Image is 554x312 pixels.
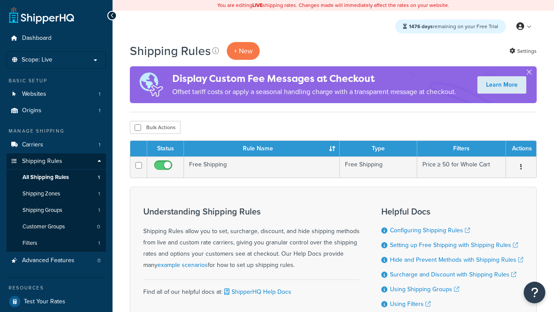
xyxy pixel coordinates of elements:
a: Shipping Zones 1 [6,186,106,202]
button: Open Resource Center [524,282,545,303]
span: 1 [99,107,100,114]
span: Shipping Zones [23,190,60,198]
span: Carriers [22,141,43,149]
li: Origins [6,103,106,119]
li: Shipping Groups [6,202,106,218]
th: Filters [417,141,506,156]
a: Shipping Rules [6,153,106,169]
span: Shipping Rules [22,158,62,165]
h3: Helpful Docs [381,207,523,216]
a: Hide and Prevent Methods with Shipping Rules [390,255,523,264]
li: Shipping Rules [6,153,106,252]
span: 1 [98,190,100,198]
span: Filters [23,240,37,247]
span: 1 [98,174,100,181]
img: duties-banner-06bc72dcb5fe05cb3f9472aba00be2ae8eb53ab6f0d8bb03d382ba314ac3c341.png [130,66,172,103]
span: Scope: Live [22,56,52,64]
span: Test Your Rates [24,298,65,305]
a: example scenarios [158,260,208,270]
span: 0 [97,223,100,231]
td: Free Shipping [184,156,340,178]
h1: Shipping Rules [130,42,211,59]
span: Websites [22,91,46,98]
a: ShipperHQ Home [9,6,74,24]
a: Shipping Groups 1 [6,202,106,218]
span: Dashboard [22,35,52,42]
th: Type [340,141,417,156]
span: 1 [98,240,100,247]
span: Advanced Features [22,257,74,264]
div: Shipping Rules allow you to set, surcharge, discount, and hide shipping methods from live and cus... [143,207,360,271]
div: Basic Setup [6,77,106,84]
h3: Understanding Shipping Rules [143,207,360,216]
a: Using Shipping Groups [390,285,459,294]
span: 0 [97,257,100,264]
th: Rule Name : activate to sort column ascending [184,141,340,156]
div: Find all of our helpful docs at: [143,279,360,298]
li: Advanced Features [6,253,106,269]
a: Test Your Rates [6,294,106,309]
li: Websites [6,86,106,102]
span: 1 [98,207,100,214]
span: All Shipping Rules [23,174,69,181]
a: Websites 1 [6,86,106,102]
td: Free Shipping [340,156,417,178]
a: Settings [509,45,537,57]
span: 1 [99,141,100,149]
span: Shipping Groups [23,207,62,214]
li: Carriers [6,137,106,153]
li: Shipping Zones [6,186,106,202]
a: Filters 1 [6,235,106,251]
li: All Shipping Rules [6,169,106,185]
a: Configuring Shipping Rules [390,226,470,235]
p: + New [227,42,260,60]
td: Price ≥ 50 for Whole Cart [417,156,506,178]
a: Customer Groups 0 [6,219,106,235]
div: Manage Shipping [6,127,106,135]
p: Offset tariff costs or apply a seasonal handling charge with a transparent message at checkout. [172,86,456,98]
a: Learn More [477,76,526,94]
div: Resources [6,284,106,292]
span: Origins [22,107,42,114]
a: All Shipping Rules 1 [6,169,106,185]
span: Customer Groups [23,223,65,231]
li: Filters [6,235,106,251]
a: Setting up Free Shipping with Shipping Rules [390,240,518,250]
b: LIVE [252,1,263,9]
a: Advanced Features 0 [6,253,106,269]
strong: 1476 days [409,23,433,30]
a: ShipperHQ Help Docs [222,287,291,296]
a: Surcharge and Discount with Shipping Rules [390,270,516,279]
a: Carriers 1 [6,137,106,153]
th: Actions [506,141,536,156]
span: 1 [99,91,100,98]
li: Customer Groups [6,219,106,235]
h4: Display Custom Fee Messages at Checkout [172,71,456,86]
th: Status [147,141,184,156]
a: Origins 1 [6,103,106,119]
a: Dashboard [6,30,106,46]
a: Using Filters [390,299,431,309]
div: remaining on your Free Trial [395,19,506,33]
button: Bulk Actions [130,121,180,134]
